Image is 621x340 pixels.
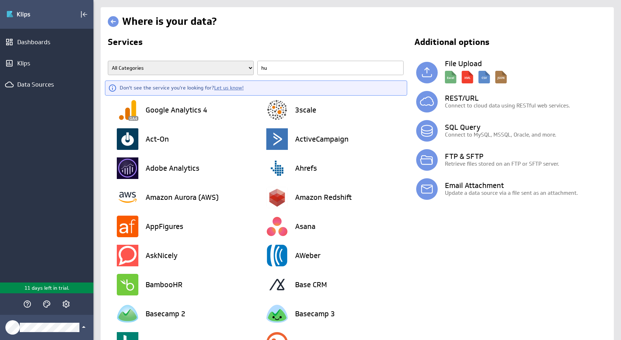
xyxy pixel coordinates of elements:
h3: Adobe Analytics [146,165,199,172]
h3: Base CRM [295,281,327,288]
p: Connect to cloud data using RESTful web services. [445,102,607,109]
p: Retrieve files stored on an FTP or SFTP server. [445,160,607,167]
img: image259683944446962572.png [117,303,138,325]
a: Let us know! [214,84,244,91]
div: Don't see the service you're looking for? [120,84,244,92]
p: Connect to MySQL, MSSQL, Oracle, and more. [445,131,607,138]
div: Dashboards [17,38,76,46]
div: Data Sources [17,81,76,88]
img: image9187947030682302895.png [266,128,288,150]
h3: Asana [295,223,316,230]
input: Find a Service... [257,61,403,75]
h3: ActiveCampaign [295,135,349,143]
h3: Amazon Redshift [295,194,352,201]
div: Themes [41,298,53,310]
h3: Act-On [146,135,169,143]
h3: Email Attachment [445,182,607,189]
h3: AskNicely [146,252,178,259]
h3: Amazon Aurora (AWS) [146,194,218,201]
svg: Account and settings [62,300,70,308]
h3: Ahrefs [295,165,317,172]
img: image5212420104391205579.png [266,99,288,121]
img: image6502031566950861830.png [117,99,138,121]
img: image1361835612104150966.png [117,245,138,266]
h3: Google Analytics 4 [146,106,207,114]
img: email.svg [416,178,438,200]
img: image3093126248595685490.png [266,274,288,295]
h3: Basecamp 2 [146,310,185,317]
img: local.svg [416,62,438,83]
p: 11 days left in trial. [24,284,69,292]
h3: FTP & SFTP [445,153,607,160]
div: Go to Dashboards [6,9,56,20]
div: Klips [17,59,76,67]
img: image455839341109212073.png [266,157,288,179]
img: ftp.svg [416,149,438,171]
h3: REST/URL [445,95,607,102]
h3: SQL Query [445,124,607,131]
img: Klipfolio klips logo [6,9,56,20]
img: image2828648019801083890.png [266,303,288,325]
img: image6239696482622088708.png [117,187,138,208]
h3: AWeber [295,252,321,259]
div: Help [21,298,33,310]
img: image7632027720258204353.png [266,187,288,208]
img: image1137728285709518332.png [266,245,288,266]
div: Collapse [78,8,90,20]
img: image772416011628122514.png [266,216,288,237]
p: Update a data source via a file sent as an attachment. [445,189,607,197]
img: image4488369603297424195.png [117,128,138,150]
img: image7083839964087255944.png [117,216,138,237]
h3: BambooHR [146,281,183,288]
h2: Services [108,38,405,49]
h1: Where is your data? [122,15,217,28]
h3: File Upload [445,60,607,67]
img: image7123355047139026446.png [117,157,138,179]
svg: Themes [42,300,51,308]
h3: AppFigures [146,223,183,230]
h2: Additional options [407,38,604,49]
img: simple_rest.svg [416,91,438,112]
div: Account and settings [60,298,72,310]
h3: 3scale [295,106,316,114]
img: local_description.svg [445,67,507,83]
img: image4271532089018294151.png [117,274,138,295]
h3: Basecamp 3 [295,310,335,317]
img: database.svg [416,120,438,142]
